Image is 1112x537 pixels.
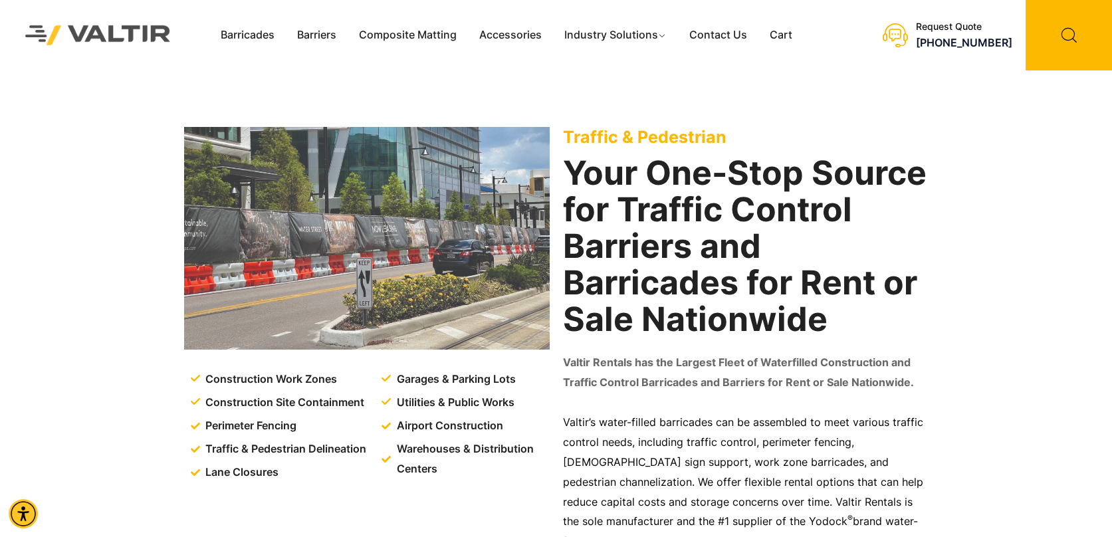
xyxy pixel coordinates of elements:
[916,36,1012,49] a: call (888) 496-3625
[393,416,503,436] span: Airport Construction
[847,513,853,523] sup: ®
[468,25,553,45] a: Accessories
[348,25,468,45] a: Composite Matting
[202,393,364,413] span: Construction Site Containment
[393,393,514,413] span: Utilities & Public Works
[184,127,550,350] img: Traffic & Pedestrian
[202,416,296,436] span: Perimeter Fencing
[758,25,804,45] a: Cart
[563,127,929,147] p: Traffic & Pedestrian
[563,353,929,393] p: Valtir Rentals has the Largest Fleet of Waterfilled Construction and Traffic Control Barricades a...
[202,370,337,389] span: Construction Work Zones
[202,439,366,459] span: Traffic & Pedestrian Delineation
[563,155,929,338] h2: Your One-Stop Source for Traffic Control Barriers and Barricades for Rent or Sale Nationwide
[553,25,679,45] a: Industry Solutions
[393,439,552,479] span: Warehouses & Distribution Centers
[202,463,278,483] span: Lane Closures
[9,499,38,528] div: Accessibility Menu
[286,25,348,45] a: Barriers
[10,10,186,60] img: Valtir Rentals
[393,370,516,389] span: Garages & Parking Lots
[209,25,286,45] a: Barricades
[916,21,1012,33] div: Request Quote
[678,25,758,45] a: Contact Us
